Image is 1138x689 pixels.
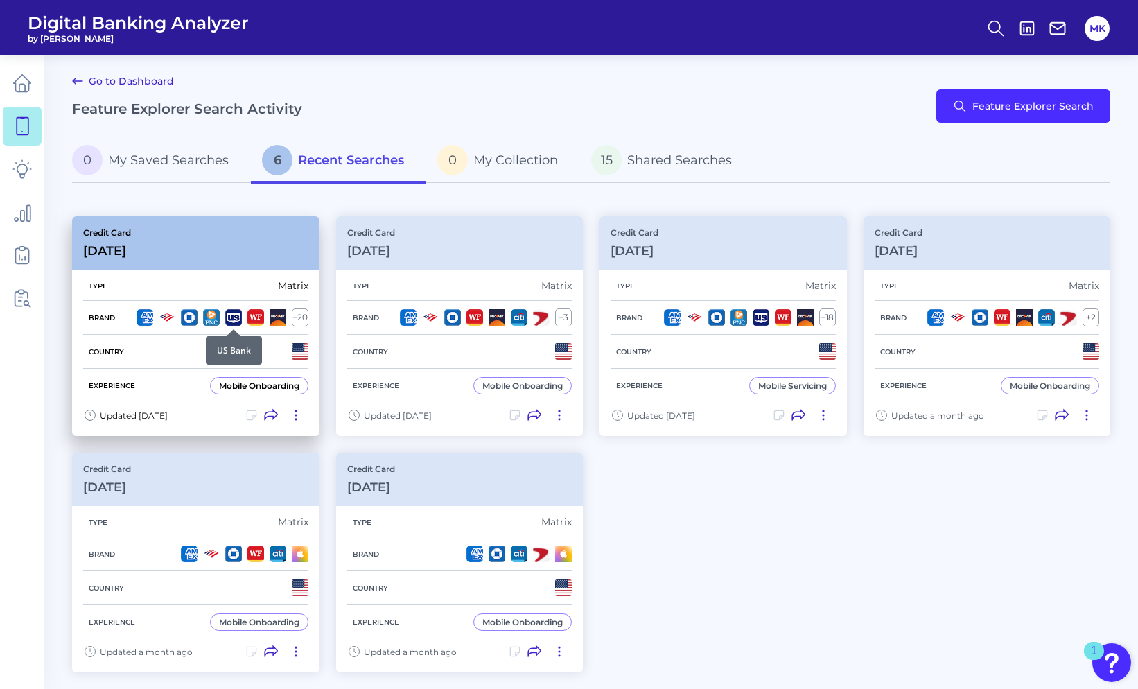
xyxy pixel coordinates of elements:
h2: Feature Explorer Search Activity [72,101,302,117]
span: 0 [72,145,103,175]
h5: Brand [611,313,648,322]
h3: [DATE] [347,243,395,259]
h5: Brand [347,550,385,559]
div: US Bank [206,336,262,365]
div: + 18 [819,308,836,326]
button: Feature Explorer Search [936,89,1110,123]
span: Digital Banking Analyzer [28,12,249,33]
div: Mobile Onboarding [482,381,563,391]
h5: Experience [83,618,141,627]
h3: [DATE] [875,243,922,259]
span: Shared Searches [627,152,732,168]
h5: Brand [83,313,121,322]
h5: Country [347,347,394,356]
span: Recent Searches [298,152,404,168]
h5: Type [83,518,113,527]
h5: Country [875,347,921,356]
span: Updated a month ago [100,647,193,657]
div: Mobile Onboarding [482,617,563,627]
h5: Type [875,281,904,290]
div: 1 [1091,651,1097,669]
a: Credit Card[DATE]TypeMatrixBrand+3CountryExperienceMobile OnboardingUpdated [DATE] [336,216,584,436]
div: Matrix [278,516,308,528]
div: Mobile Onboarding [1010,381,1090,391]
div: + 3 [555,308,572,326]
span: 6 [262,145,292,175]
span: My Saved Searches [108,152,229,168]
p: Credit Card [611,227,658,238]
span: Updated [DATE] [100,410,168,421]
span: 15 [591,145,622,175]
h5: Brand [83,550,121,559]
button: Open Resource Center, 1 new notification [1092,643,1131,682]
h3: [DATE] [83,243,131,259]
p: Credit Card [83,227,131,238]
h5: Country [83,584,130,593]
div: Mobile Onboarding [219,381,299,391]
p: Credit Card [347,227,395,238]
a: Credit Card[DATE]TypeMatrixBrand+2CountryExperienceMobile OnboardingUpdated a month ago [864,216,1111,436]
h5: Experience [875,381,932,390]
h5: Experience [347,618,405,627]
span: My Collection [473,152,558,168]
a: 0My Saved Searches [72,139,251,184]
h5: Brand [347,313,385,322]
h5: Country [611,347,657,356]
div: Matrix [805,279,836,292]
p: Credit Card [875,227,922,238]
p: Credit Card [83,464,131,474]
p: Credit Card [347,464,395,474]
a: 6Recent Searches [251,139,426,184]
span: by [PERSON_NAME] [28,33,249,44]
h5: Type [611,281,640,290]
h5: Country [347,584,394,593]
div: Mobile Servicing [758,381,827,391]
div: Mobile Onboarding [219,617,299,627]
a: Credit Card[DATE]TypeMatrixBrandCountryExperienceMobile OnboardingUpdated a month ago [72,453,319,672]
div: Matrix [1069,279,1099,292]
h5: Type [347,281,377,290]
h5: Country [83,347,130,356]
h5: Type [83,281,113,290]
span: Updated [DATE] [627,410,695,421]
a: Go to Dashboard [72,73,174,89]
h3: [DATE] [611,243,658,259]
div: Matrix [278,279,308,292]
h5: Type [347,518,377,527]
span: Updated [DATE] [364,410,432,421]
h3: [DATE] [347,480,395,495]
div: + 20 [292,308,308,326]
span: Updated a month ago [891,410,984,421]
div: Matrix [541,516,572,528]
button: MK [1085,16,1110,41]
h5: Experience [83,381,141,390]
div: + 2 [1083,308,1099,326]
a: Credit Card[DATE]TypeMatrixBrandCountryExperienceMobile OnboardingUpdated a month ago [336,453,584,672]
h5: Brand [875,313,912,322]
h5: Experience [347,381,405,390]
h5: Experience [611,381,668,390]
span: 0 [437,145,468,175]
a: 15Shared Searches [580,139,754,184]
h3: [DATE] [83,480,131,495]
span: Feature Explorer Search [972,101,1094,112]
a: Credit Card[DATE]TypeMatrixBrand+20CountryExperienceMobile OnboardingUpdated [DATE] [72,216,319,436]
span: Updated a month ago [364,647,457,657]
a: Credit Card[DATE]TypeMatrixBrand+18CountryExperienceMobile ServicingUpdated [DATE] [599,216,847,436]
a: 0My Collection [426,139,580,184]
div: Matrix [541,279,572,292]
